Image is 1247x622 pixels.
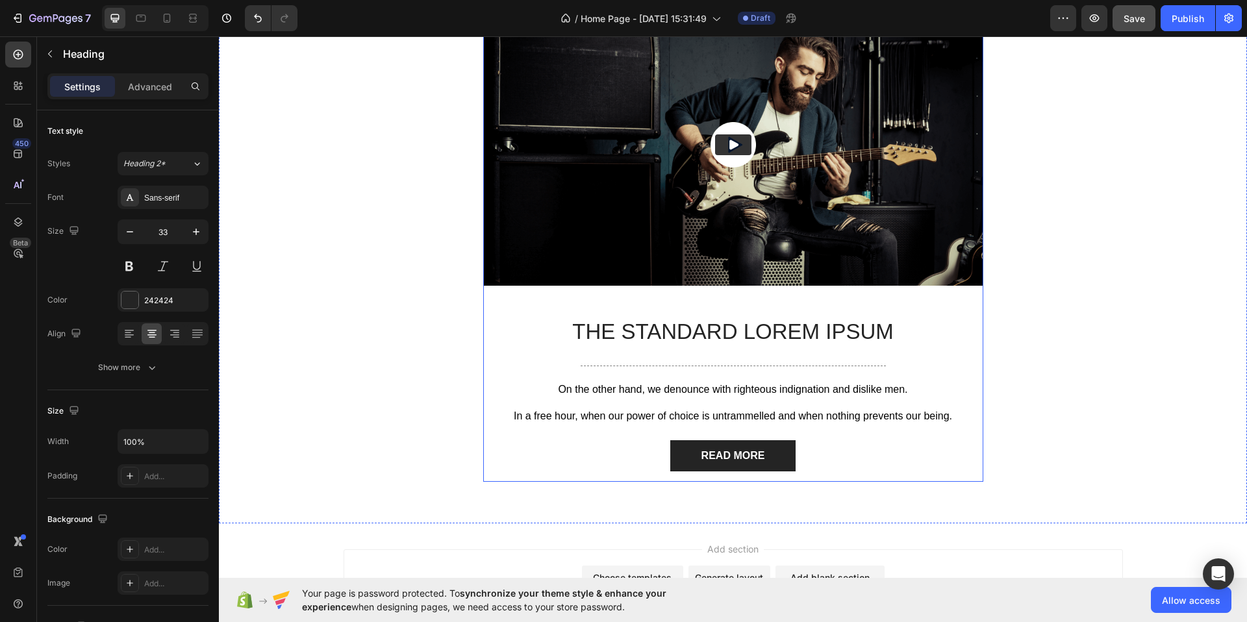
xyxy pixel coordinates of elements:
[47,223,82,240] div: Size
[10,238,31,248] div: Beta
[302,588,666,612] span: synchronize your theme style & enhance your experience
[1161,5,1215,31] button: Publish
[47,158,70,169] div: Styles
[85,10,91,26] p: 7
[751,12,770,24] span: Draft
[47,543,68,555] div: Color
[575,12,578,25] span: /
[47,325,84,343] div: Align
[266,373,763,387] p: In a free hour, when our power of choice is untrammelled and when nothing prevents our being.
[47,192,64,203] div: Font
[1151,587,1231,613] button: Allow access
[1162,593,1220,607] span: Allow access
[123,158,166,169] span: Heading 2*
[451,404,577,435] button: READ MORE
[47,470,77,482] div: Padding
[144,544,205,556] div: Add...
[144,295,205,306] div: 242424
[266,282,763,310] p: The standard Lorem Ipsum
[144,192,205,204] div: Sans-serif
[128,80,172,93] p: Advanced
[1113,5,1155,31] button: Save
[1203,558,1234,590] div: Open Intercom Messenger
[572,534,651,548] div: Add blank section
[496,98,533,119] button: Play
[63,46,203,62] p: Heading
[302,586,717,614] span: Your page is password protected. To when designing pages, we need access to your store password.
[476,534,544,548] div: Generate layout
[47,294,68,306] div: Color
[581,12,707,25] span: Home Page - [DATE] 15:31:49
[64,80,101,93] p: Settings
[47,356,208,379] button: Show more
[12,138,31,149] div: 450
[144,471,205,482] div: Add...
[483,506,545,519] span: Add section
[47,125,83,137] div: Text style
[144,578,205,590] div: Add...
[374,534,453,548] div: Choose templates
[219,36,1247,578] iframe: Design area
[1124,13,1145,24] span: Save
[47,511,110,529] div: Background
[47,436,69,447] div: Width
[118,430,208,453] input: Auto
[98,361,158,374] div: Show more
[118,152,208,175] button: Heading 2*
[5,5,97,31] button: 7
[483,412,546,427] div: READ MORE
[1172,12,1204,25] div: Publish
[245,5,297,31] div: Undo/Redo
[47,577,70,589] div: Image
[266,347,763,360] p: On the other hand, we denounce with righteous indignation and dislike men.
[47,403,82,420] div: Size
